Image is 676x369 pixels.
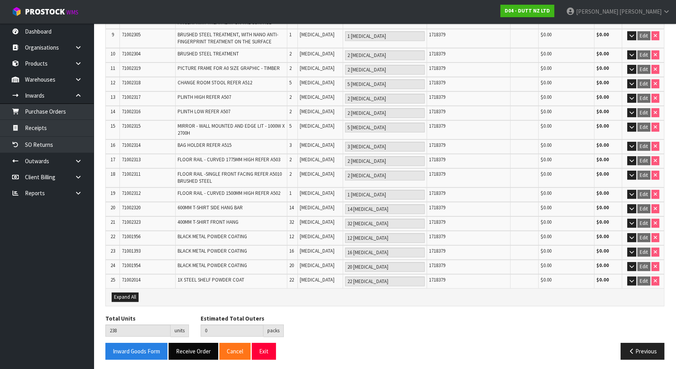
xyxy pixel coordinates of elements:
[122,79,141,86] span: 71002318
[178,31,278,45] span: BRUSHED STEEL TREATMENT, WITH NANO ANTI-FINGERPRINT TREATMENT ON THE SURFACE
[300,108,334,115] span: [MEDICAL_DATA]
[110,123,115,129] span: 15
[300,276,334,283] span: [MEDICAL_DATA]
[596,156,609,163] strong: $0.00
[345,171,425,180] input: Pack Review
[178,276,244,283] span: 1X STEEL SHELF POWDER COAT
[637,233,650,242] button: Edit
[596,262,609,269] strong: $0.00
[289,233,294,240] span: 12
[300,50,334,57] span: [MEDICAL_DATA]
[122,65,141,71] span: 71002319
[178,79,252,86] span: CHANGE ROOM STOOL REFER A512
[178,142,231,148] span: BAG HOLDER REFER A515
[345,108,425,118] input: Pack Review
[110,94,115,100] span: 13
[300,142,334,148] span: [MEDICAL_DATA]
[345,190,425,200] input: Pack Review
[345,248,425,257] input: Pack Review
[596,65,609,71] strong: $0.00
[122,94,141,100] span: 71002317
[178,248,247,254] span: BLACK METAL POWDER COATING
[541,262,551,269] span: $0.00
[345,142,425,152] input: Pack Review
[178,233,247,240] span: BLACK METAL POWDER COATING
[300,31,334,38] span: [MEDICAL_DATA]
[429,65,445,71] span: 1718379
[178,65,280,71] span: PICTURE FRAME FOR A0 SIZE GRAPHIC - TIMBER
[637,190,650,199] button: Edit
[345,50,425,60] input: Pack Review
[171,324,189,337] div: units
[289,190,292,196] span: 1
[289,262,294,269] span: 20
[345,204,425,214] input: Pack Review
[500,5,554,17] a: D04 - DUTT NZ LTD
[429,190,445,196] span: 1718379
[541,79,551,86] span: $0.00
[110,262,115,269] span: 24
[596,248,609,254] strong: $0.00
[541,190,551,196] span: $0.00
[300,65,334,71] span: [MEDICAL_DATA]
[110,276,115,283] span: 25
[300,156,334,163] span: [MEDICAL_DATA]
[122,142,141,148] span: 71002314
[637,123,650,132] button: Edit
[289,123,292,129] span: 5
[596,79,609,86] strong: $0.00
[178,171,282,184] span: FLOOR RAIL -SINGLE FRONT FACING REFER A5010 BRUSHED STEEL
[596,171,609,177] strong: $0.00
[541,142,551,148] span: $0.00
[289,219,294,225] span: 32
[289,94,292,100] span: 2
[169,343,218,360] button: Receive Order
[429,31,445,38] span: 1718379
[178,204,243,211] span: 600MM T-SHIRT SIDE HANG BAR
[637,50,650,60] button: Edit
[289,79,292,86] span: 5
[637,142,650,151] button: Edit
[596,276,609,283] strong: $0.00
[178,219,238,225] span: 400MM T-SHIRT FRONT HANG
[345,262,425,272] input: Pack Review
[110,248,115,254] span: 23
[110,190,115,196] span: 19
[122,156,141,163] span: 71002313
[541,94,551,100] span: $0.00
[122,233,141,240] span: 71001956
[541,65,551,71] span: $0.00
[429,94,445,100] span: 1718379
[429,171,445,177] span: 1718379
[300,79,334,86] span: [MEDICAL_DATA]
[178,156,280,163] span: FLOOR RAIL - CURVED 1775MM HIGH REFER A503
[637,156,650,166] button: Edit
[429,108,445,115] span: 1718379
[201,324,264,337] input: Estimated Total Outers
[122,108,141,115] span: 71002316
[429,262,445,269] span: 1718379
[289,142,292,148] span: 3
[219,343,251,360] button: Cancel
[122,190,141,196] span: 71002312
[289,108,292,115] span: 2
[541,108,551,115] span: $0.00
[178,108,230,115] span: PLINTH LOW REFER A507
[289,248,294,254] span: 16
[637,204,650,214] button: Edit
[300,171,334,177] span: [MEDICAL_DATA]
[66,9,78,16] small: WMS
[541,233,551,240] span: $0.00
[122,262,141,269] span: 71001954
[114,294,136,300] span: Expand All
[596,219,609,225] strong: $0.00
[25,7,65,17] span: ProStock
[637,171,650,180] button: Edit
[300,262,334,269] span: [MEDICAL_DATA]
[541,276,551,283] span: $0.00
[289,50,292,57] span: 2
[300,248,334,254] span: [MEDICAL_DATA]
[300,190,334,196] span: [MEDICAL_DATA]
[122,123,141,129] span: 71002315
[345,156,425,166] input: Pack Review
